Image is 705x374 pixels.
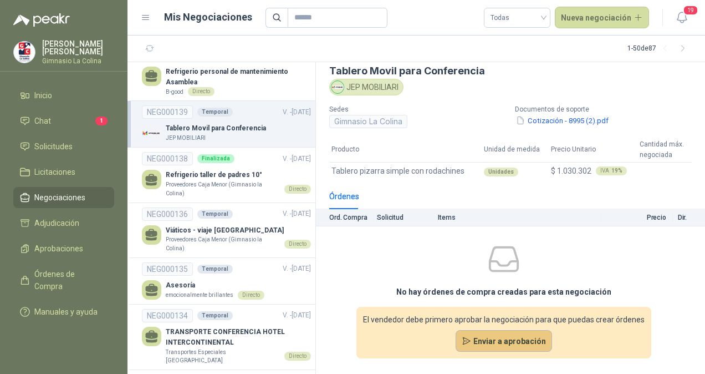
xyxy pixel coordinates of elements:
[42,58,114,64] p: Gimnasio La Colina
[13,187,114,208] a: Negociaciones
[13,110,114,132] a: Chat1
[396,286,611,298] h3: No hay órdenes de compra creadas para esta negociación
[166,88,183,97] p: B-good
[13,301,114,322] a: Manuales y ayuda
[142,105,193,119] div: NEG000139
[142,309,193,322] div: NEG000134
[166,123,266,134] p: Tablero Movil para Conferencia
[197,154,234,163] div: Finalizada
[13,264,114,297] a: Órdenes de Compra
[484,168,518,176] div: Unidades
[673,209,705,226] th: Dir.
[13,85,114,106] a: Inicio
[142,262,193,276] div: NEG000135
[13,13,70,27] img: Logo peakr
[166,280,264,291] p: Asesoría
[283,155,311,163] span: V. - [DATE]
[329,137,482,163] th: Producto
[515,104,692,115] p: Documentos de soporte
[142,309,311,365] a: NEG000134TemporalV. -[DATE] TRANSPORTE CONFERENCIA HOTEL INTERCONTINENTALTransportes Especiales [...
[197,210,233,219] div: Temporal
[329,104,506,115] p: Sedes
[142,105,311,143] a: NEG000139TemporalV. -[DATE] Company LogoTablero Movil para ConferenciaJEP MOBILIARI
[438,209,601,226] th: Items
[331,165,464,177] span: Tablero pizarra simple con rodachines
[683,5,698,16] span: 19
[331,81,344,93] img: Company Logo
[601,209,673,226] th: Precio
[611,168,622,174] b: 19 %
[283,210,311,218] span: V. - [DATE]
[329,190,359,203] div: Órdenes
[284,352,311,361] div: Directo
[166,225,311,236] p: Viáticos - viaje [GEOGRAPHIC_DATA]
[491,9,544,26] span: Todas
[637,137,692,163] th: Cantidad máx. negociada
[34,166,75,178] span: Licitaciones
[551,166,591,175] span: $ 1.030.302
[166,67,311,88] p: Refrigerio personal de mantenimiento Asamblea
[13,213,114,234] a: Adjudicación
[283,311,311,319] span: V. - [DATE]
[166,134,206,143] p: JEP MOBILIARI
[238,291,264,300] div: Directo
[197,108,233,117] div: Temporal
[456,330,553,352] button: Enviar a aprobación
[142,208,311,253] a: NEG000136TemporalV. -[DATE] Viáticos - viaje [GEOGRAPHIC_DATA]Proveedores Caja Menor (Gimnasio la...
[166,327,311,348] p: TRANSPORTE CONFERENCIA HOTEL INTERCONTINENTAL
[142,123,161,143] img: Company Logo
[166,235,280,252] p: Proveedores Caja Menor (Gimnasio la Colina)
[42,40,114,55] p: [PERSON_NAME] [PERSON_NAME]
[13,238,114,259] a: Aprobaciones
[34,89,52,102] span: Inicio
[197,265,233,274] div: Temporal
[14,42,35,63] img: Company Logo
[283,265,311,272] span: V. - [DATE]
[549,137,638,163] th: Precio Unitario
[482,137,549,163] th: Unidad de medida
[363,314,645,326] span: El vendedor debe primero aprobar la negociación para que puedas crear órdenes
[377,209,438,226] th: Solicitud
[515,115,610,127] button: Cotización - 8995 (2).pdf
[164,9,252,25] h1: Mis Negociaciones
[672,8,692,28] button: 19
[13,136,114,157] a: Solicitudes
[142,208,193,221] div: NEG000136
[555,7,650,29] button: Nueva negociación
[34,268,104,292] span: Órdenes de Compra
[166,291,233,300] p: emocionalmente brillantes
[13,161,114,183] a: Licitaciones
[596,166,627,175] div: IVA
[166,180,280,198] p: Proveedores Caja Menor (Gimnasio la Colina)
[34,115,51,127] span: Chat
[284,240,311,249] div: Directo
[166,348,280,365] p: Transportes Especiales [GEOGRAPHIC_DATA]
[142,262,311,300] a: NEG000135TemporalV. -[DATE] Asesoríaemocionalmente brillantesDirecto
[95,117,108,125] span: 1
[329,79,403,95] div: JEP MOBILIARI
[166,170,311,180] p: Refrigerio taller de padres 10°
[142,152,193,165] div: NEG000138
[197,311,233,320] div: Temporal
[329,115,407,128] div: Gimnasio La Colina
[34,217,79,229] span: Adjudicación
[329,65,692,77] h3: Tablero Movil para Conferencia
[34,191,85,204] span: Negociaciones
[142,49,311,97] a: NEG000140RechazadoV. -[DATE] Refrigerio personal de mantenimiento AsambleaB-goodDirecto
[142,152,311,198] a: NEG000138FinalizadaV. -[DATE] Refrigerio taller de padres 10°Proveedores Caja Menor (Gimnasio la ...
[34,306,98,318] span: Manuales y ayuda
[34,140,73,153] span: Solicitudes
[627,40,692,58] div: 1 - 50 de 87
[34,242,83,255] span: Aprobaciones
[316,209,377,226] th: Ord. Compra
[283,108,311,116] span: V. - [DATE]
[188,87,214,96] div: Directo
[284,185,311,194] div: Directo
